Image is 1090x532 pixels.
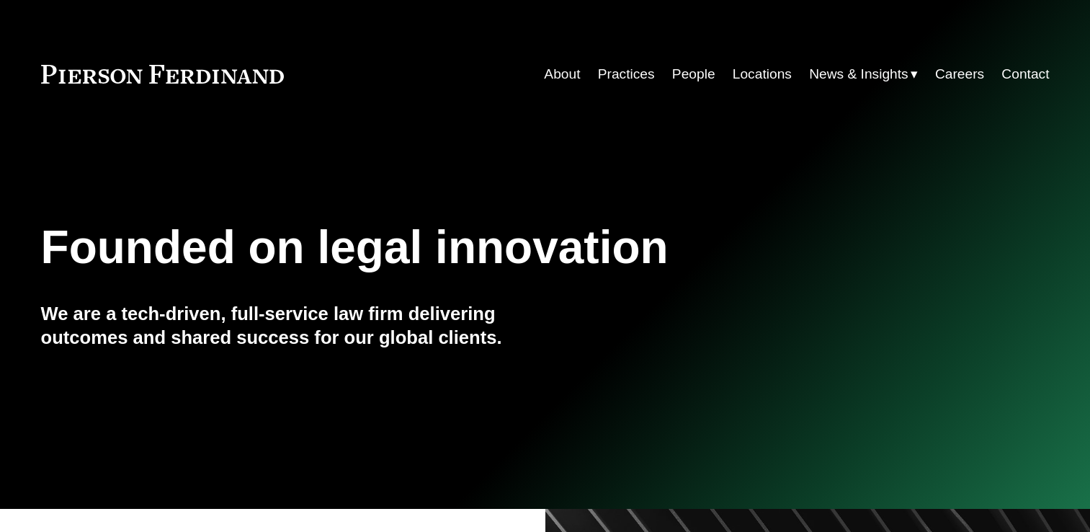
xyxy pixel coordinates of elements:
[672,61,715,88] a: People
[41,221,882,274] h1: Founded on legal innovation
[41,302,545,349] h4: We are a tech-driven, full-service law firm delivering outcomes and shared success for our global...
[809,62,908,87] span: News & Insights
[935,61,984,88] a: Careers
[598,61,655,88] a: Practices
[809,61,918,88] a: folder dropdown
[544,61,580,88] a: About
[733,61,792,88] a: Locations
[1001,61,1049,88] a: Contact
